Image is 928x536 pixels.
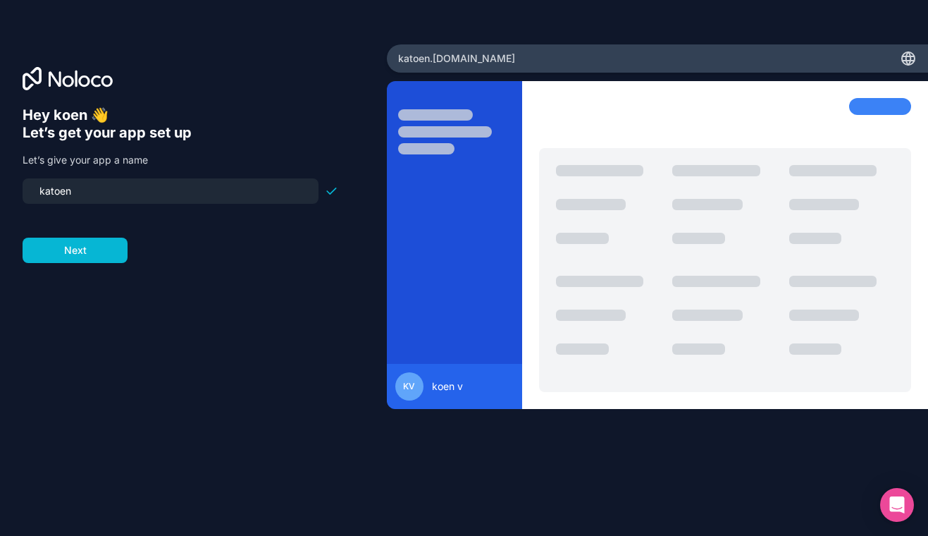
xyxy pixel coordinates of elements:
[23,106,338,124] h6: Hey koen 👋
[23,124,338,142] h6: Let’s get your app set up
[23,238,128,263] button: Next
[31,181,310,201] input: my-team
[880,488,914,522] div: Open Intercom Messenger
[398,51,515,66] span: katoen .[DOMAIN_NAME]
[432,379,463,394] span: koen v
[403,381,415,392] span: kv
[23,153,338,167] p: Let’s give your app a name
